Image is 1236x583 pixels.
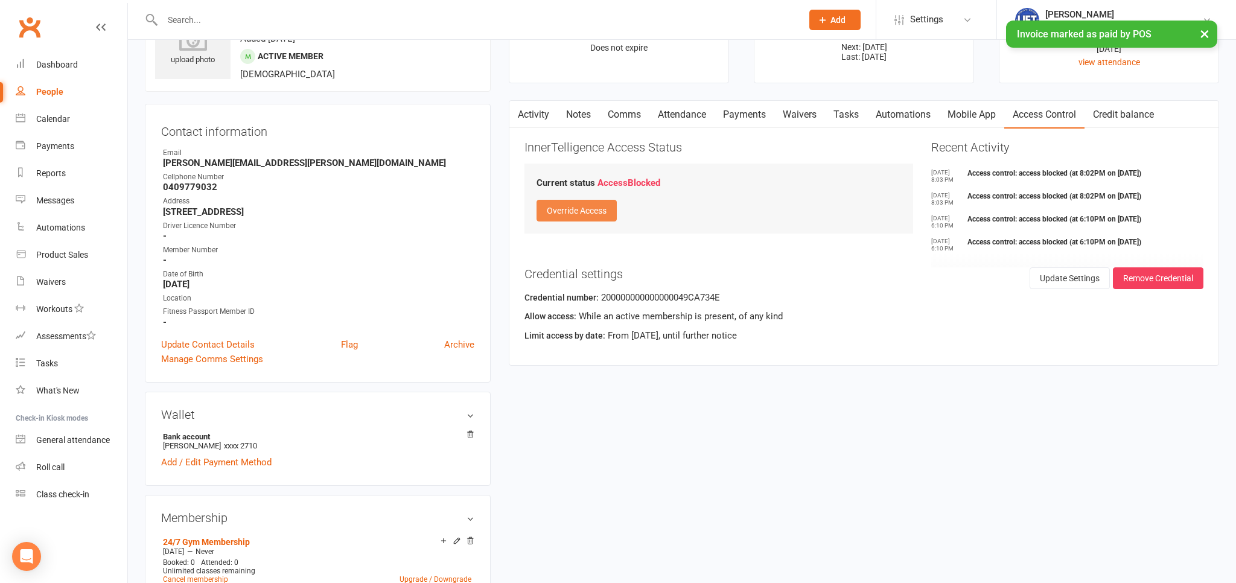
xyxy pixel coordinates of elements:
[931,192,1203,209] li: Access control: access blocked (at 8:02PM on [DATE])
[939,101,1004,129] a: Mobile App
[36,489,89,499] div: Class check-in
[36,386,80,395] div: What's New
[524,267,1203,281] h3: Credential settings
[524,328,1203,347] div: From [DATE], until further notice
[1030,267,1110,289] button: Update Settings
[14,12,45,42] a: Clubworx
[163,158,474,168] strong: [PERSON_NAME][EMAIL_ADDRESS][PERSON_NAME][DOMAIN_NAME]
[163,171,474,183] div: Cellphone Number
[36,462,65,472] div: Roll call
[910,6,943,33] span: Settings
[258,51,323,61] span: Active member
[16,160,127,187] a: Reports
[36,196,74,205] div: Messages
[201,558,238,567] span: Attended: 0
[16,241,127,269] a: Product Sales
[36,277,66,287] div: Waivers
[161,455,272,470] a: Add / Edit Payment Method
[809,10,861,30] button: Add
[163,206,474,217] strong: [STREET_ADDRESS]
[16,269,127,296] a: Waivers
[159,11,794,28] input: Search...
[1078,57,1140,67] a: view attendance
[36,331,96,341] div: Assessments
[931,169,961,183] time: [DATE] 8:03 PM
[1004,101,1085,129] a: Access Control
[36,304,72,314] div: Workouts
[196,547,214,556] span: Never
[558,101,599,129] a: Notes
[163,220,474,232] div: Driver Licence Number
[597,177,660,188] strong: Access Blocked
[160,547,474,556] div: —
[599,101,649,129] a: Comms
[36,435,110,445] div: General attendance
[163,558,195,567] span: Booked: 0
[341,337,358,352] a: Flag
[825,101,867,129] a: Tasks
[931,141,1203,154] h3: Recent Activity
[1085,101,1162,129] a: Credit balance
[931,238,961,252] time: [DATE] 6:10 PM
[16,133,127,160] a: Payments
[161,408,474,421] h3: Wallet
[509,101,558,129] a: Activity
[774,101,825,129] a: Waivers
[163,306,474,317] div: Fitness Passport Member ID
[16,377,127,404] a: What's New
[163,547,184,556] span: [DATE]
[240,69,335,80] span: [DEMOGRAPHIC_DATA]
[830,15,846,25] span: Add
[867,101,939,129] a: Automations
[16,454,127,481] a: Roll call
[161,120,474,138] h3: Contact information
[16,323,127,350] a: Assessments
[931,192,961,206] time: [DATE] 8:03 PM
[36,223,85,232] div: Automations
[16,481,127,508] a: Class kiosk mode
[931,238,1203,255] li: Access control: access blocked (at 6:10PM on [DATE])
[163,196,474,207] div: Address
[16,106,127,133] a: Calendar
[36,168,66,178] div: Reports
[649,101,715,129] a: Attendance
[931,215,961,229] time: [DATE] 6:10 PM
[524,291,599,304] label: Credential number:
[16,51,127,78] a: Dashboard
[163,317,474,328] strong: -
[931,169,1203,186] li: Access control: access blocked (at 8:02PM on [DATE])
[16,78,127,106] a: People
[163,279,474,290] strong: [DATE]
[163,432,468,441] strong: Bank account
[16,214,127,241] a: Automations
[36,141,74,151] div: Payments
[163,293,474,304] div: Location
[1045,20,1202,31] div: Launceston Institute Of Fitness & Training
[163,567,255,575] span: Unlimited classes remaining
[16,296,127,323] a: Workouts
[1015,8,1039,32] img: thumb_image1711312309.png
[161,337,255,352] a: Update Contact Details
[163,255,474,266] strong: -
[444,337,474,352] a: Archive
[12,542,41,571] div: Open Intercom Messenger
[161,511,474,524] h3: Membership
[1006,21,1217,48] div: Invoice marked as paid by POS
[1113,267,1203,289] button: Remove Credential
[16,427,127,454] a: General attendance kiosk mode
[524,310,576,323] label: Allow access:
[1194,21,1215,46] button: ×
[931,215,1203,232] li: Access control: access blocked (at 6:10PM on [DATE])
[1045,9,1202,20] div: [PERSON_NAME]
[537,200,617,221] button: Override Access
[163,147,474,159] div: Email
[161,352,263,366] a: Manage Comms Settings
[524,141,913,154] h3: InnerTelligence Access Status
[36,358,58,368] div: Tasks
[163,269,474,280] div: Date of Birth
[224,441,257,450] span: xxxx 2710
[715,101,774,129] a: Payments
[36,114,70,124] div: Calendar
[16,350,127,377] a: Tasks
[16,187,127,214] a: Messages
